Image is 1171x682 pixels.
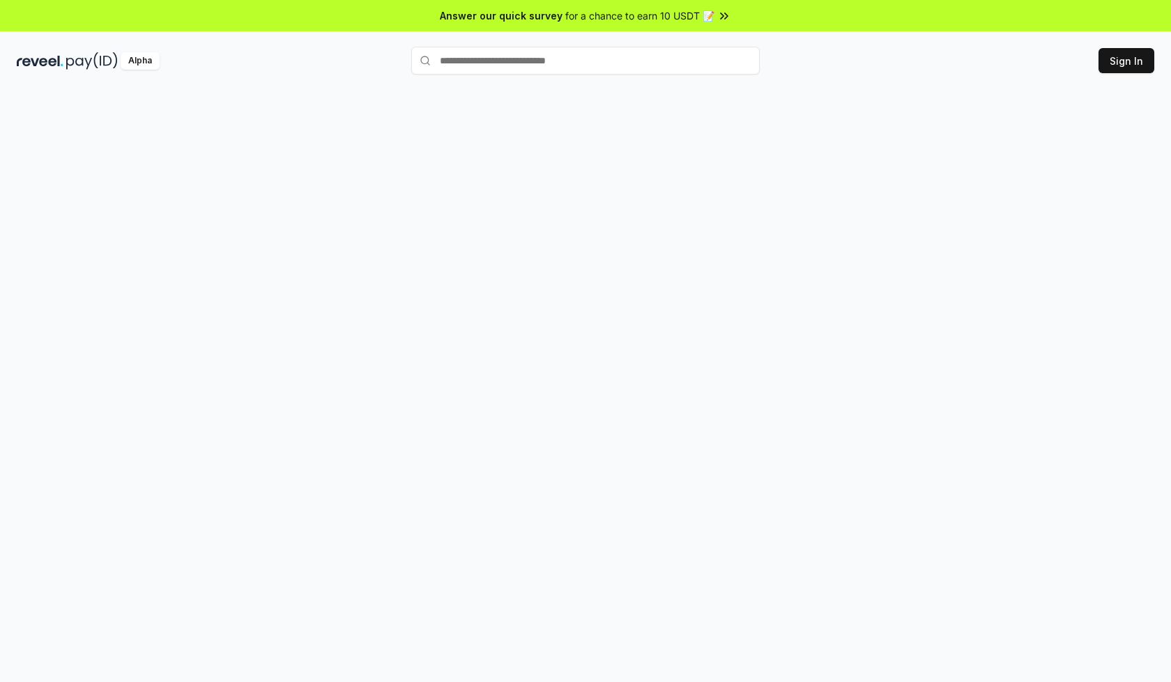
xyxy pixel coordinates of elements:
[440,8,562,23] span: Answer our quick survey
[1099,48,1154,73] button: Sign In
[17,52,63,70] img: reveel_dark
[121,52,160,70] div: Alpha
[66,52,118,70] img: pay_id
[565,8,714,23] span: for a chance to earn 10 USDT 📝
